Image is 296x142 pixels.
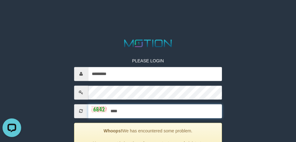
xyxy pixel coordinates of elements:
img: captcha [91,106,107,112]
p: PLEASE LOGIN [74,58,222,64]
img: MOTION_logo.png [122,38,174,48]
button: Open LiveChat chat widget [2,2,21,21]
strong: Whoops! [104,128,122,133]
